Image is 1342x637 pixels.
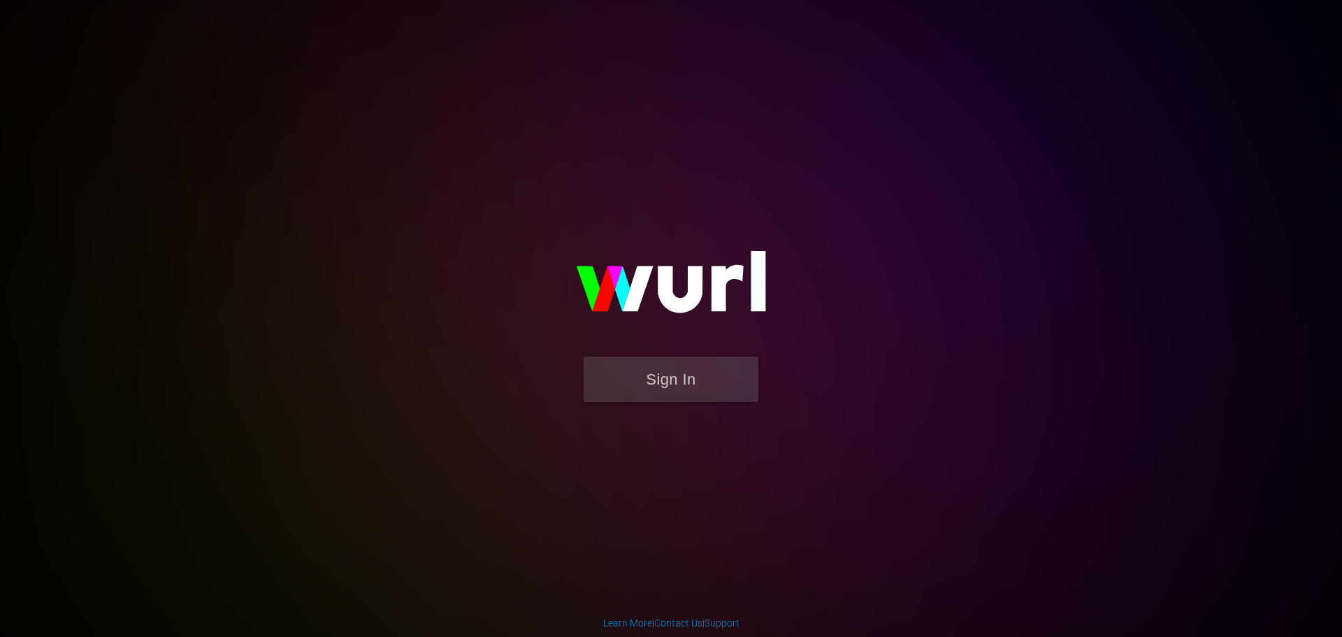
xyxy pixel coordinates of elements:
img: wurl-logo-on-black-223613ac3d8ba8fe6dc639794a292ebdb59501304c7dfd60c99c58986ef67473.svg [531,221,811,357]
a: Learn More [603,617,652,629]
a: Contact Us [654,617,702,629]
div: | | [603,616,739,630]
a: Support [705,617,739,629]
button: Sign In [584,357,758,402]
